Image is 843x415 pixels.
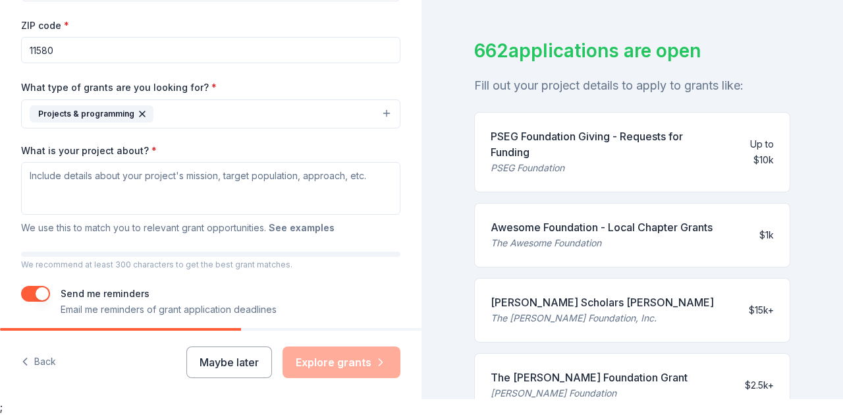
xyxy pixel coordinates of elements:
button: Back [21,348,56,376]
div: The [PERSON_NAME] Foundation Grant [491,370,688,385]
div: $1k [759,227,774,243]
div: [PERSON_NAME] Scholars [PERSON_NAME] [491,294,714,310]
div: PSEG Foundation Giving - Requests for Funding [491,128,718,160]
div: Up to $10k [728,136,774,168]
button: See examples [269,220,335,236]
div: $2.5k+ [745,377,774,393]
div: PSEG Foundation [491,160,718,176]
input: 12345 (U.S. only) [21,37,400,63]
div: The [PERSON_NAME] Foundation, Inc. [491,310,714,326]
button: Projects & programming [21,99,400,128]
label: What type of grants are you looking for? [21,81,217,94]
span: We use this to match you to relevant grant opportunities. [21,222,335,233]
div: [PERSON_NAME] Foundation [491,385,688,401]
div: 662 applications are open [474,37,790,65]
button: Maybe later [186,346,272,378]
label: Send me reminders [61,288,150,299]
div: Projects & programming [30,105,153,123]
p: We recommend at least 300 characters to get the best grant matches. [21,260,400,270]
div: Fill out your project details to apply to grants like: [474,75,790,96]
div: Awesome Foundation - Local Chapter Grants [491,219,713,235]
label: What is your project about? [21,144,157,157]
p: Email me reminders of grant application deadlines [61,302,277,318]
div: The Awesome Foundation [491,235,713,251]
div: $15k+ [749,302,774,318]
label: ZIP code [21,19,69,32]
